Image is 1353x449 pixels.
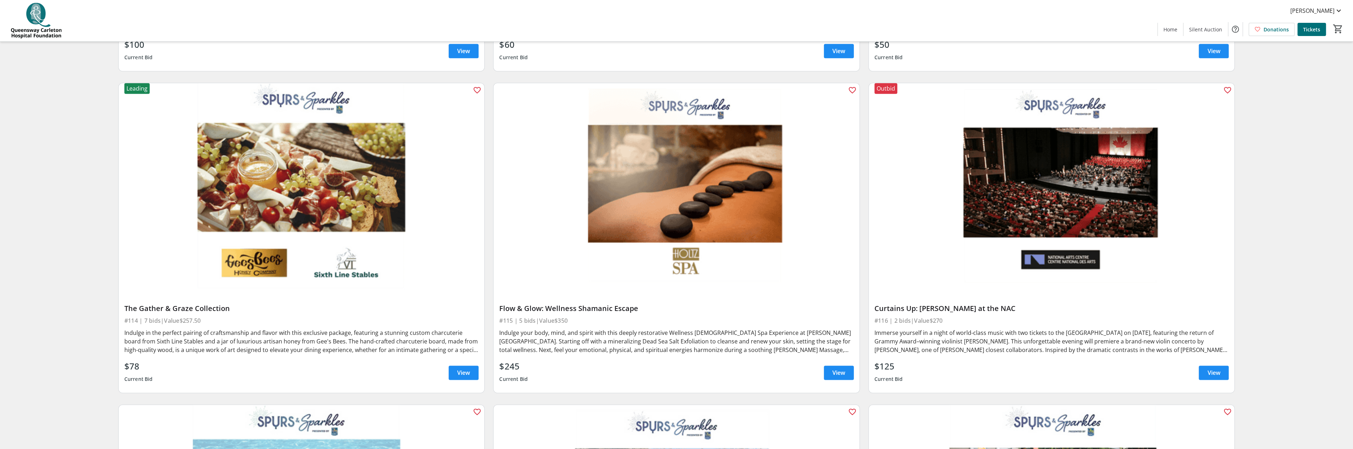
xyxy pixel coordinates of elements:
a: View [824,366,854,380]
span: Donations [1264,26,1289,33]
button: Cart [1332,22,1344,35]
span: View [1207,47,1220,55]
div: Leading [124,83,150,94]
mat-icon: favorite_outline [473,86,481,95]
span: View [832,47,845,55]
div: Flow & Glow: Wellness Shamanic Escape [499,304,853,313]
div: #114 | 7 bids | Value $257.50 [124,316,479,326]
img: The Gather & Graze Collection [119,83,484,289]
div: Current Bid [499,373,528,386]
div: $100 [124,38,153,51]
span: View [832,368,845,377]
span: Silent Auction [1189,26,1222,33]
div: Indulge in the perfect pairing of craftsmanship and flavor with this exclusive package, featuring... [124,328,479,354]
div: $60 [499,38,528,51]
div: Outbid [874,83,897,94]
mat-icon: favorite_outline [848,86,857,95]
span: Home [1163,26,1177,33]
img: QCH Foundation's Logo [4,3,68,39]
a: View [824,44,854,58]
a: Home [1158,23,1183,36]
mat-icon: favorite_outline [848,408,857,416]
div: Current Bid [874,51,903,64]
div: Current Bid [124,51,153,64]
a: Silent Auction [1183,23,1228,36]
img: Curtains Up: Hahn at the NAC [869,83,1234,289]
button: Help [1228,22,1243,36]
a: View [449,44,479,58]
span: View [457,47,470,55]
a: Tickets [1297,23,1326,36]
div: The Gather & Graze Collection [124,304,479,313]
mat-icon: favorite_outline [1223,408,1231,416]
a: View [449,366,479,380]
div: Current Bid [499,51,528,64]
span: View [1207,368,1220,377]
a: Donations [1249,23,1295,36]
a: View [1199,366,1229,380]
mat-icon: favorite_outline [473,408,481,416]
div: $78 [124,360,153,373]
div: Current Bid [124,373,153,386]
div: $245 [499,360,528,373]
div: Curtains Up: [PERSON_NAME] at the NAC [874,304,1229,313]
button: [PERSON_NAME] [1285,5,1349,16]
span: View [457,368,470,377]
div: Immerse yourself in a night of world-class music with two tickets to the [GEOGRAPHIC_DATA] on [DA... [874,328,1229,354]
mat-icon: favorite_outline [1223,86,1231,95]
div: Indulge your body, mind, and spirit with this deeply restorative Wellness [DEMOGRAPHIC_DATA] Spa ... [499,328,853,354]
div: #115 | 5 bids | Value $350 [499,316,853,326]
div: $50 [874,38,903,51]
span: Tickets [1303,26,1320,33]
div: Current Bid [874,373,903,386]
span: [PERSON_NAME] [1290,6,1334,15]
div: $125 [874,360,903,373]
div: #116 | 2 bids | Value $270 [874,316,1229,326]
a: View [1199,44,1229,58]
img: Flow & Glow: Wellness Shamanic Escape [494,83,859,289]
